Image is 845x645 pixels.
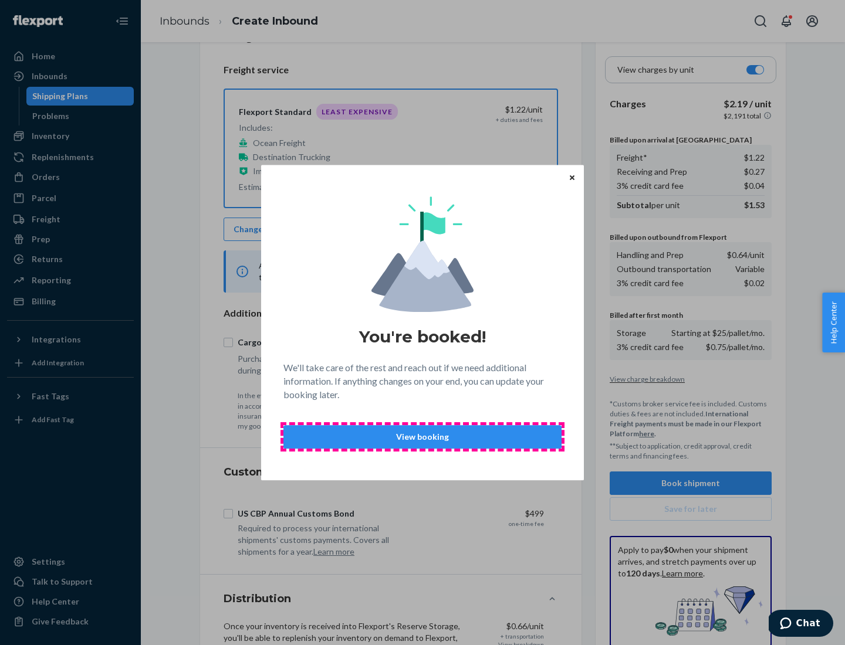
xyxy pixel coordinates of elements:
p: We'll take care of the rest and reach out if we need additional information. If anything changes ... [283,361,562,402]
h1: You're booked! [359,326,486,347]
button: View booking [283,425,562,449]
img: svg+xml,%3Csvg%20viewBox%3D%220%200%20174%20197%22%20fill%3D%22none%22%20xmlns%3D%22http%3A%2F%2F... [371,196,474,312]
button: Close [566,171,578,184]
span: Chat [28,8,52,19]
p: View booking [293,431,552,443]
